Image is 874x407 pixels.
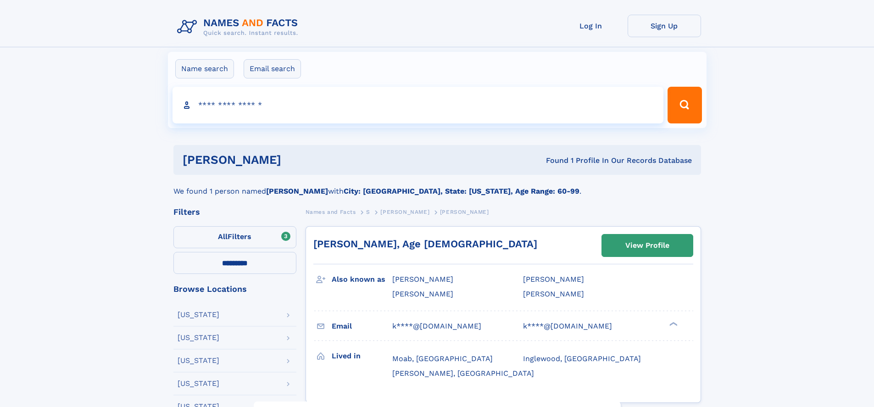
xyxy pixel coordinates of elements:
div: [US_STATE] [178,334,219,341]
div: Browse Locations [173,285,296,293]
a: Log In [554,15,628,37]
a: Names and Facts [306,206,356,217]
img: Logo Names and Facts [173,15,306,39]
div: Found 1 Profile In Our Records Database [413,156,692,166]
div: We found 1 person named with . [173,175,701,197]
span: Moab, [GEOGRAPHIC_DATA] [392,354,493,363]
span: [PERSON_NAME] [523,275,584,284]
span: [PERSON_NAME], [GEOGRAPHIC_DATA] [392,369,534,378]
button: Search Button [668,87,701,123]
span: [PERSON_NAME] [440,209,489,215]
span: [PERSON_NAME] [392,290,453,298]
div: [US_STATE] [178,357,219,364]
span: [PERSON_NAME] [392,275,453,284]
a: S [366,206,370,217]
h3: Also known as [332,272,392,287]
b: City: [GEOGRAPHIC_DATA], State: [US_STATE], Age Range: 60-99 [344,187,579,195]
a: Sign Up [628,15,701,37]
label: Filters [173,226,296,248]
div: View Profile [625,235,669,256]
div: [US_STATE] [178,311,219,318]
b: [PERSON_NAME] [266,187,328,195]
input: search input [173,87,664,123]
h3: Email [332,318,392,334]
h1: [PERSON_NAME] [183,154,414,166]
span: [PERSON_NAME] [380,209,429,215]
span: Inglewood, [GEOGRAPHIC_DATA] [523,354,641,363]
span: All [218,232,228,241]
label: Name search [175,59,234,78]
a: [PERSON_NAME], Age [DEMOGRAPHIC_DATA] [313,238,537,250]
span: S [366,209,370,215]
a: View Profile [602,234,693,256]
div: [US_STATE] [178,380,219,387]
a: [PERSON_NAME] [380,206,429,217]
div: ❯ [667,321,678,327]
h3: Lived in [332,348,392,364]
div: Filters [173,208,296,216]
span: [PERSON_NAME] [523,290,584,298]
label: Email search [244,59,301,78]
